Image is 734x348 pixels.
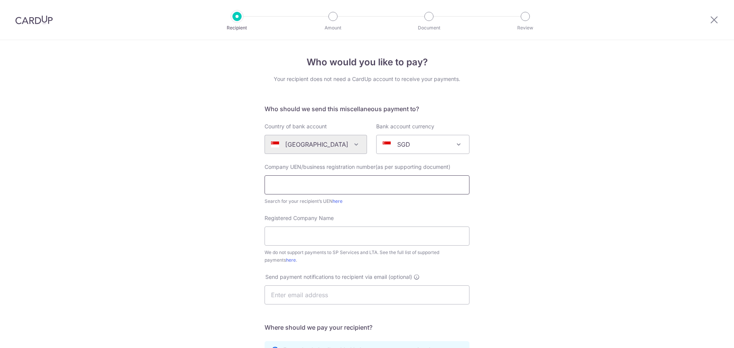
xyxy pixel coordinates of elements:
[265,285,469,304] input: Enter email address
[333,198,343,204] a: here
[377,135,469,154] span: SGD
[497,24,554,32] p: Review
[265,123,327,130] label: Country of bank account
[265,249,469,264] div: We do not support payments to SP Services and LTA. See the full list of supported payments .
[397,140,410,149] p: SGD
[305,24,361,32] p: Amount
[265,163,450,170] span: Company UEN/business registration number(as per supporting document)
[265,323,469,332] h5: Where should we pay your recipient?
[15,15,53,24] img: CardUp
[265,75,469,83] div: Your recipient does not need a CardUp account to receive your payments.
[376,135,469,154] span: SGD
[265,55,469,69] h4: Who would you like to pay?
[265,104,469,113] h5: Who should we send this miscellaneous payment to?
[265,197,469,205] div: Search for your recipient’s UEN
[286,257,296,263] a: here
[265,273,412,281] span: Send payment notifications to recipient via email (optional)
[265,215,334,221] span: Registered Company Name
[401,24,457,32] p: Document
[209,24,265,32] p: Recipient
[376,123,434,130] label: Bank account currency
